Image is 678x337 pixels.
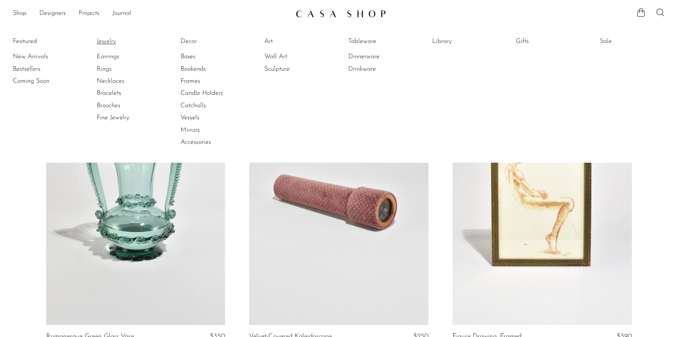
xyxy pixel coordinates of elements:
ul: Library [432,35,492,51]
a: Wall Art [264,52,325,61]
ul: Featured [13,51,73,87]
a: Bestsellers [13,65,73,74]
a: Brooches [97,101,157,110]
a: Accessories [181,138,241,147]
a: Journal [112,8,131,19]
a: Catchalls [181,101,241,110]
a: Necklaces [97,77,157,86]
a: Mirrors [181,126,241,135]
a: New Arrivals [13,52,73,61]
ul: NEW HEADER MENU [13,7,289,20]
a: Projects [79,8,99,19]
a: Shop [13,8,26,19]
a: Dinnerware [348,52,408,61]
a: Drinkware [348,65,408,74]
a: Rings [97,65,157,74]
nav: Desktop navigation [13,7,289,20]
a: Art [264,37,325,46]
a: Decor [181,37,241,46]
ul: Sale [600,35,660,51]
a: Boxes [181,52,241,61]
ul: Gifts [516,35,576,51]
a: Designers [39,8,66,19]
a: Candle Holders [181,89,241,98]
a: Gifts [516,37,576,46]
a: Sale [600,37,660,46]
ul: Tableware [348,35,408,75]
a: Frames [181,77,241,86]
ul: Jewelry [97,35,157,124]
ul: Decor [181,35,241,149]
a: Tableware [348,37,408,46]
a: Fine Jewelry [97,113,157,122]
ul: Art [264,35,325,75]
a: Vessels [181,113,241,122]
a: Jewelry [97,37,157,46]
a: Earrings [97,52,157,61]
a: Library [432,37,492,46]
a: Coming Soon [13,77,73,86]
a: Bookends [181,65,241,74]
a: Sculpture [264,65,325,74]
a: Bracelets [97,89,157,98]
